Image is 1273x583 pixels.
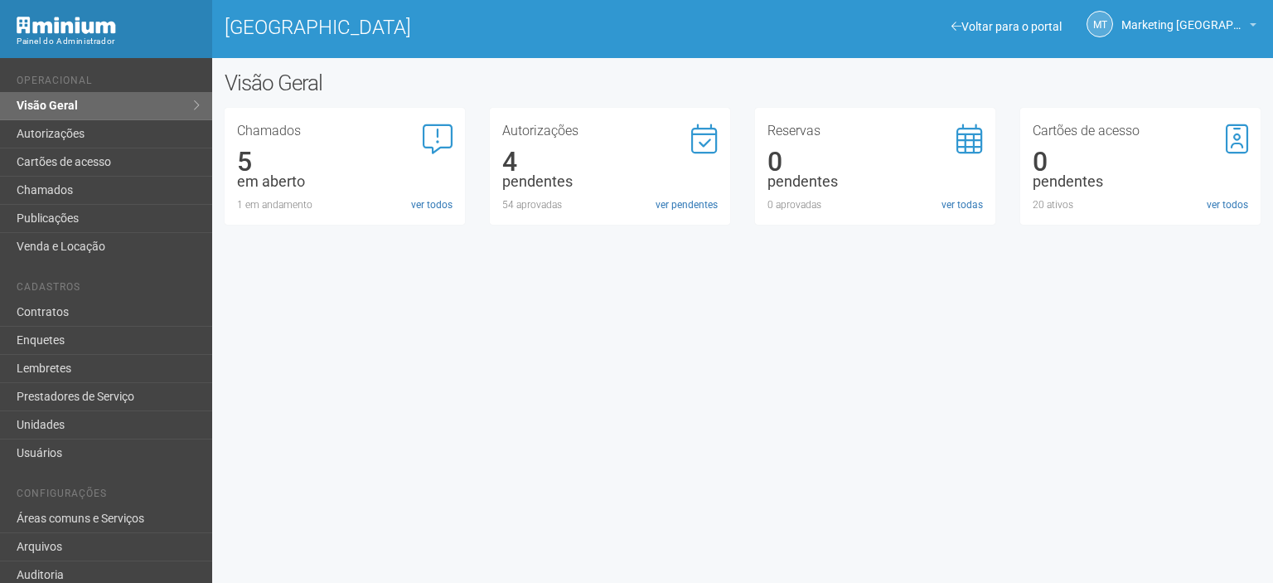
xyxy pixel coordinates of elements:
[17,488,200,505] li: Configurações
[17,281,200,299] li: Cadastros
[767,174,983,189] div: pendentes
[1087,11,1113,37] a: MT
[951,20,1062,33] a: Voltar para o portal
[1121,2,1246,32] span: Marketing Taquara Plaza
[1207,197,1248,212] a: ver todos
[941,197,983,212] a: ver todas
[1033,124,1248,138] h3: Cartões de acesso
[237,174,453,189] div: em aberto
[17,75,200,92] li: Operacional
[1121,21,1256,34] a: Marketing [GEOGRAPHIC_DATA]
[225,70,641,95] h2: Visão Geral
[502,197,718,212] div: 54 aprovadas
[1033,154,1248,169] div: 0
[237,124,453,138] h3: Chamados
[17,17,116,34] img: Minium
[502,124,718,138] h3: Autorizações
[767,154,983,169] div: 0
[411,197,453,212] a: ver todos
[502,154,718,169] div: 4
[767,124,983,138] h3: Reservas
[767,197,983,212] div: 0 aprovadas
[17,34,200,49] div: Painel do Administrador
[237,154,453,169] div: 5
[502,174,718,189] div: pendentes
[1033,174,1248,189] div: pendentes
[225,17,730,38] h1: [GEOGRAPHIC_DATA]
[656,197,718,212] a: ver pendentes
[1033,197,1248,212] div: 20 ativos
[237,197,453,212] div: 1 em andamento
